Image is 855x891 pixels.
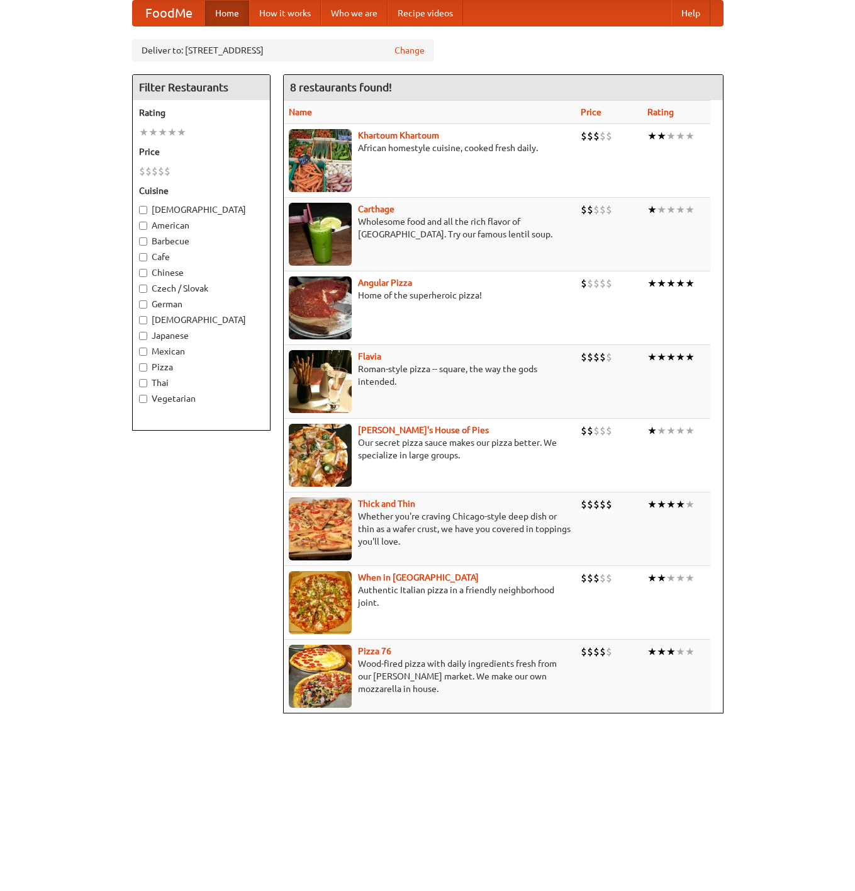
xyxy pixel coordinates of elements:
a: Who we are [321,1,388,26]
label: Japanese [139,329,264,342]
li: ★ [666,497,676,511]
img: flavia.jpg [289,350,352,413]
input: Barbecue [139,237,147,246]
li: ★ [657,497,666,511]
label: [DEMOGRAPHIC_DATA] [139,314,264,326]
li: $ [606,203,612,217]
li: $ [600,645,606,659]
img: wheninrome.jpg [289,571,352,634]
a: Recipe videos [388,1,463,26]
img: khartoum.jpg [289,129,352,192]
li: ★ [676,645,685,659]
li: ★ [685,424,695,438]
p: Authentic Italian pizza in a friendly neighborhood joint. [289,584,571,609]
div: Deliver to: [STREET_ADDRESS] [132,39,434,62]
b: When in [GEOGRAPHIC_DATA] [358,572,479,582]
li: ★ [647,571,657,585]
li: $ [587,571,593,585]
li: $ [606,276,612,290]
a: FoodMe [133,1,205,26]
img: angular.jpg [289,276,352,339]
li: $ [593,497,600,511]
li: $ [587,645,593,659]
li: ★ [685,571,695,585]
label: Thai [139,377,264,389]
label: German [139,298,264,310]
p: Wood-fired pizza with daily ingredients fresh from our [PERSON_NAME] market. We make our own mozz... [289,657,571,695]
li: $ [606,350,612,364]
li: ★ [657,424,666,438]
li: $ [139,164,145,178]
li: $ [587,129,593,143]
li: $ [587,497,593,511]
b: Angular Pizza [358,278,412,288]
li: $ [593,129,600,143]
label: Cafe [139,251,264,263]
a: Flavia [358,351,381,361]
a: How it works [249,1,321,26]
a: Pizza 76 [358,646,391,656]
li: ★ [139,125,148,139]
b: Carthage [358,204,394,214]
li: $ [593,571,600,585]
p: Wholesome food and all the rich flavor of [GEOGRAPHIC_DATA]. Try our famous lentil soup. [289,215,571,241]
li: $ [593,203,600,217]
li: ★ [666,203,676,217]
li: $ [158,164,164,178]
li: $ [606,571,612,585]
li: ★ [676,129,685,143]
li: $ [606,424,612,438]
li: ★ [676,350,685,364]
li: ★ [647,497,657,511]
li: ★ [148,125,158,139]
li: ★ [657,645,666,659]
li: ★ [657,350,666,364]
li: $ [593,350,600,364]
a: Help [671,1,710,26]
label: American [139,219,264,232]
h5: Rating [139,106,264,119]
a: Home [205,1,249,26]
li: ★ [647,203,657,217]
input: Czech / Slovak [139,285,147,293]
li: ★ [647,350,657,364]
li: ★ [666,350,676,364]
li: $ [581,129,587,143]
a: Name [289,107,312,117]
li: ★ [666,645,676,659]
p: Roman-style pizza -- square, the way the gods intended. [289,363,571,388]
li: ★ [657,571,666,585]
input: [DEMOGRAPHIC_DATA] [139,206,147,214]
li: ★ [666,424,676,438]
li: $ [152,164,158,178]
li: $ [587,350,593,364]
li: $ [600,203,606,217]
label: Chinese [139,266,264,279]
li: $ [600,276,606,290]
li: ★ [676,203,685,217]
input: Mexican [139,348,147,356]
img: luigis.jpg [289,424,352,487]
li: ★ [647,129,657,143]
li: ★ [657,276,666,290]
input: German [139,300,147,309]
li: ★ [676,497,685,511]
b: Thick and Thin [358,499,415,509]
li: ★ [676,276,685,290]
input: Japanese [139,332,147,340]
li: $ [606,645,612,659]
li: ★ [685,350,695,364]
li: $ [581,203,587,217]
li: ★ [666,276,676,290]
input: Chinese [139,269,147,277]
a: Khartoum Khartoum [358,130,439,140]
input: American [139,222,147,230]
h4: Filter Restaurants [133,75,270,100]
li: $ [587,424,593,438]
li: $ [600,571,606,585]
li: ★ [685,276,695,290]
li: ★ [647,645,657,659]
a: Price [581,107,601,117]
img: thick.jpg [289,497,352,560]
li: ★ [685,203,695,217]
